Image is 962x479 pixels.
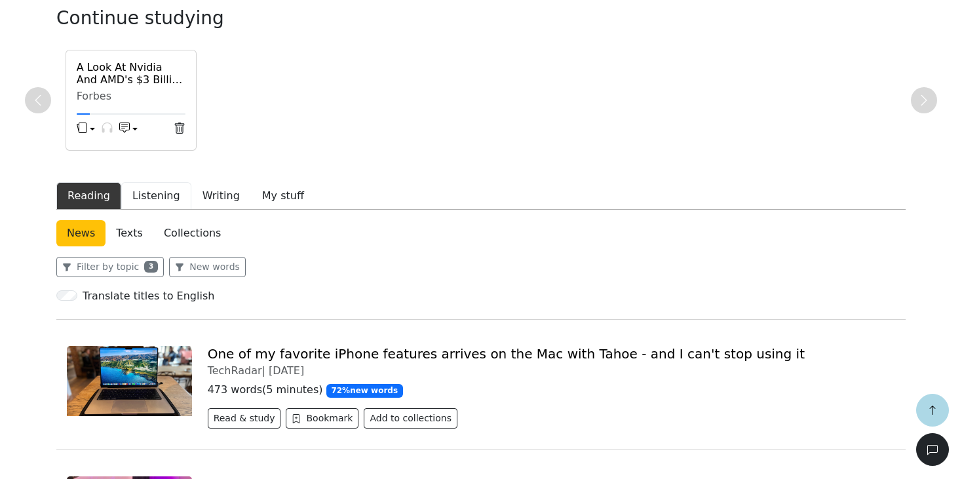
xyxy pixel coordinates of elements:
[208,408,281,429] button: Read & study
[106,220,153,246] a: Texts
[208,414,286,427] a: Read & study
[56,220,106,246] a: News
[67,346,192,416] img: viSQV7vELthCAFfjemrtyB-1200-80.png
[121,182,191,210] button: Listening
[56,7,515,29] h3: Continue studying
[83,290,214,302] h6: Translate titles to English
[286,408,358,429] button: Bookmark
[251,182,315,210] button: My stuff
[77,61,185,86] a: A Look At Nvidia And AMD's $3 Billion Export "Tax" Deal With [PERSON_NAME]
[56,257,164,277] button: Filter by topic3
[208,364,895,377] div: TechRadar |
[169,257,246,277] button: New words
[153,220,231,246] a: Collections
[269,364,304,377] span: [DATE]
[191,182,251,210] button: Writing
[208,382,895,398] p: 473 words ( 5 minutes )
[144,261,158,273] span: 3
[326,384,403,397] span: 72 % new words
[208,346,805,362] a: One of my favorite iPhone features arrives on the Mac with Tahoe - and I can't stop using it
[77,90,185,103] div: Forbes
[364,408,457,429] button: Add to collections
[56,182,121,210] button: Reading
